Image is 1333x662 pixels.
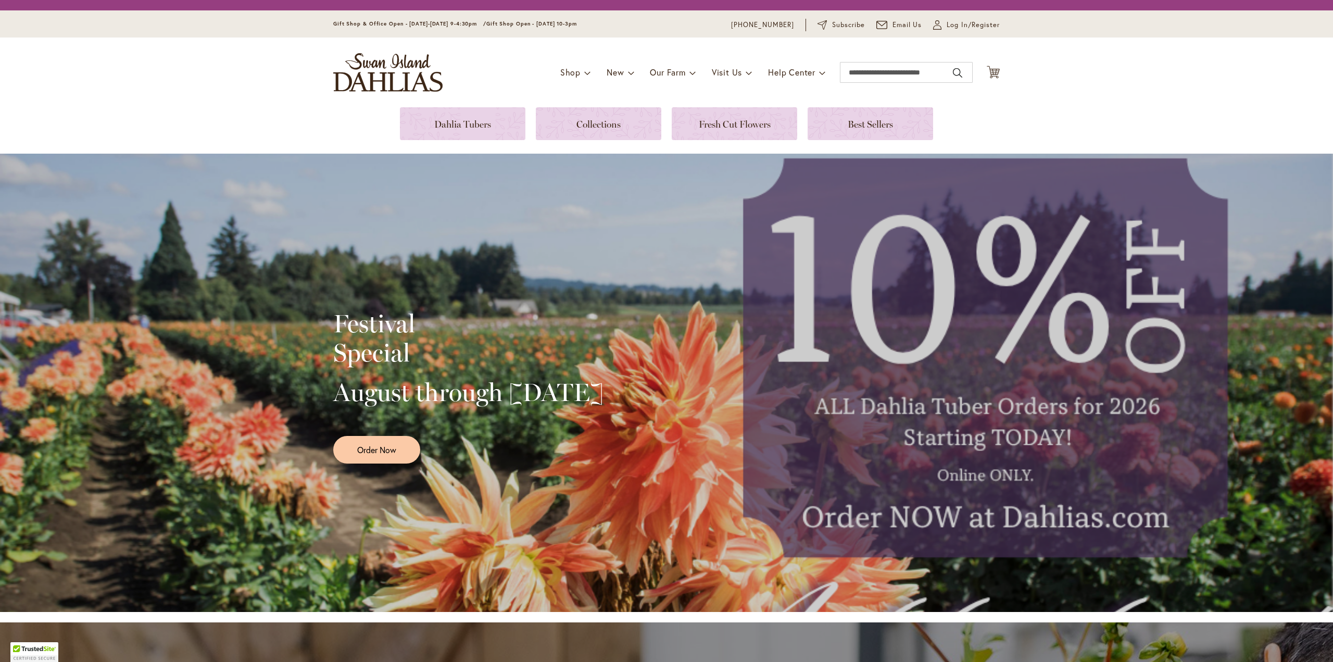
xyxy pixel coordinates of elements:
h2: Festival Special [333,309,603,367]
span: Help Center [768,67,815,78]
a: Email Us [876,20,922,30]
a: Order Now [333,436,420,464]
span: Order Now [357,444,396,456]
span: Visit Us [712,67,742,78]
span: Gift Shop & Office Open - [DATE]-[DATE] 9-4:30pm / [333,20,486,27]
span: Shop [560,67,581,78]
a: Subscribe [818,20,865,30]
span: Email Us [892,20,922,30]
a: Log In/Register [933,20,1000,30]
div: TrustedSite Certified [10,642,58,662]
span: Gift Shop Open - [DATE] 10-3pm [486,20,577,27]
a: [PHONE_NUMBER] [731,20,794,30]
h2: August through [DATE] [333,378,603,407]
span: Our Farm [650,67,685,78]
span: New [607,67,624,78]
a: store logo [333,53,443,92]
span: Log In/Register [947,20,1000,30]
span: Subscribe [832,20,865,30]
